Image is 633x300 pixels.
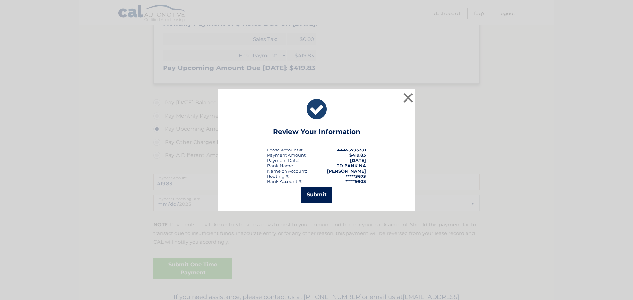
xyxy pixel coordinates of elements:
[402,91,415,104] button: ×
[350,158,366,163] span: [DATE]
[267,168,307,174] div: Name on Account:
[267,147,303,152] div: Lease Account #:
[267,179,302,184] div: Bank Account #:
[327,168,366,174] strong: [PERSON_NAME]
[267,174,289,179] div: Routing #:
[267,152,307,158] div: Payment Amount:
[273,128,360,139] h3: Review Your Information
[267,163,294,168] div: Bank Name:
[267,158,299,163] div: :
[337,147,366,152] strong: 44455733331
[267,158,298,163] span: Payment Date
[337,163,366,168] strong: TD BANK NA
[301,187,332,203] button: Submit
[349,152,366,158] span: $419.83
